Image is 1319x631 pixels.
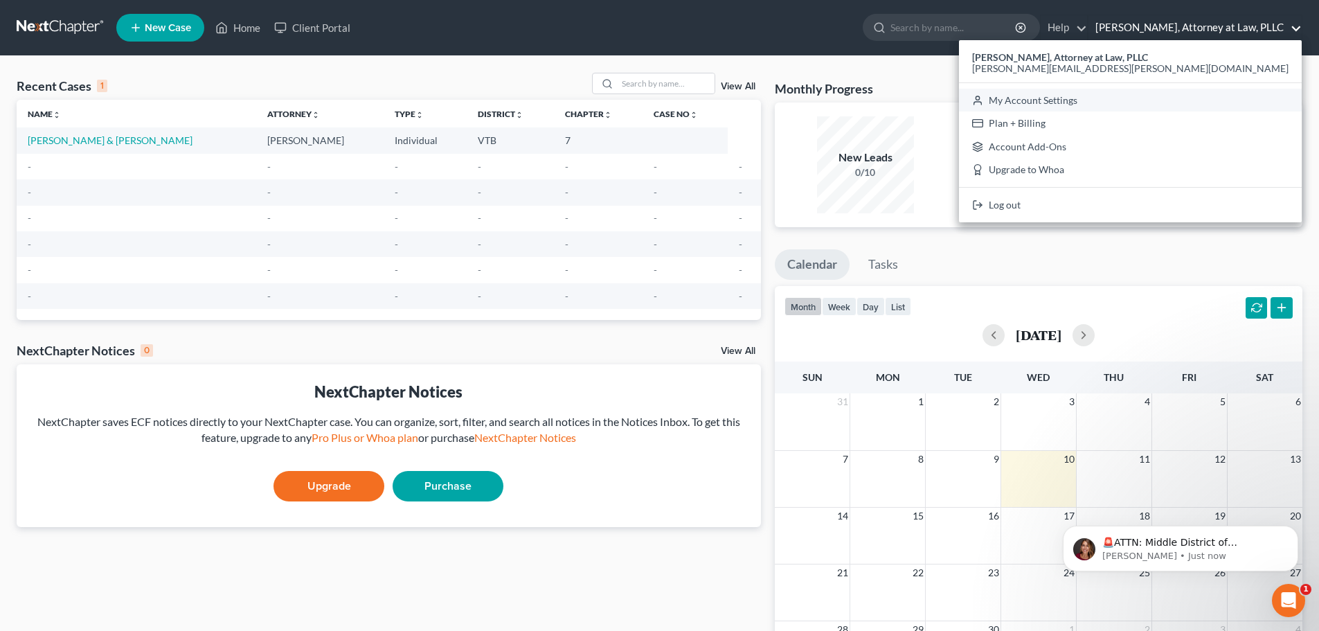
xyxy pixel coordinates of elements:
span: - [739,186,742,198]
div: NextChapter saves ECF notices directly to your NextChapter case. You can organize, sort, filter, ... [28,414,750,446]
span: 31 [836,393,850,410]
span: - [739,290,742,302]
span: 21 [836,565,850,581]
iframe: Intercom live chat [1272,584,1305,617]
a: NextChapter Notices [474,431,576,444]
iframe: Intercom notifications message [1042,497,1319,594]
a: Help [1041,15,1087,40]
span: Sat [1256,371,1273,383]
a: Tasks [856,249,910,280]
span: - [478,238,481,250]
input: Search by name... [890,15,1017,40]
a: Districtunfold_more [478,109,523,119]
div: Recent Cases [17,78,107,94]
span: 10 [1062,451,1076,468]
span: 9 [992,451,1001,468]
span: - [395,161,398,172]
a: Log out [959,193,1302,217]
span: - [478,212,481,224]
div: 0 [141,344,153,357]
i: unfold_more [604,111,612,119]
a: Chapterunfold_more [565,109,612,119]
span: Fri [1182,371,1196,383]
td: 7 [554,127,643,153]
i: unfold_more [690,111,698,119]
a: Pro Plus or Whoa plan [312,431,418,444]
span: - [654,212,657,224]
span: Mon [876,371,900,383]
span: 1 [917,393,925,410]
input: Search by name... [618,73,715,94]
i: unfold_more [53,111,61,119]
span: 14 [836,508,850,524]
span: - [478,186,481,198]
span: 13 [1289,451,1302,468]
span: - [395,238,398,250]
td: VTB [467,127,554,153]
span: - [565,238,568,250]
span: - [565,290,568,302]
span: 11 [1138,451,1151,468]
button: week [822,297,856,316]
a: [PERSON_NAME], Attorney at Law, PLLC [1088,15,1302,40]
span: - [28,238,31,250]
span: 2 [992,393,1001,410]
span: - [478,290,481,302]
a: My Account Settings [959,89,1302,112]
i: unfold_more [312,111,320,119]
span: - [28,212,31,224]
span: 22 [911,565,925,581]
span: Tue [954,371,972,383]
span: - [28,264,31,276]
span: - [739,212,742,224]
span: 7 [841,451,850,468]
span: - [654,186,657,198]
span: - [267,186,271,198]
a: Home [208,15,267,40]
button: day [856,297,885,316]
span: - [395,212,398,224]
a: View All [721,82,755,91]
span: - [267,238,271,250]
a: [PERSON_NAME] & [PERSON_NAME] [28,134,192,146]
a: Calendar [775,249,850,280]
span: - [565,186,568,198]
span: Wed [1027,371,1050,383]
a: Client Portal [267,15,357,40]
div: NextChapter Notices [28,381,750,402]
button: month [784,297,822,316]
span: Thu [1104,371,1124,383]
strong: [PERSON_NAME], Attorney at Law, PLLC [972,51,1148,63]
span: - [267,264,271,276]
div: 1 [97,80,107,92]
span: - [565,264,568,276]
button: list [885,297,911,316]
span: - [395,186,398,198]
span: - [28,186,31,198]
span: 15 [911,508,925,524]
a: Upgrade to Whoa [959,159,1302,182]
span: - [654,238,657,250]
span: - [478,264,481,276]
h2: [DATE] [1016,328,1061,342]
span: 3 [1068,393,1076,410]
span: - [478,161,481,172]
span: - [395,290,398,302]
i: unfold_more [415,111,424,119]
td: Individual [384,127,467,153]
a: Typeunfold_more [395,109,424,119]
a: Nameunfold_more [28,109,61,119]
span: 12 [1213,451,1227,468]
span: - [28,161,31,172]
span: - [739,238,742,250]
span: - [267,212,271,224]
a: Account Add-Ons [959,135,1302,159]
span: - [565,212,568,224]
span: - [565,161,568,172]
div: NextChapter Notices [17,342,153,359]
h3: Monthly Progress [775,80,873,97]
a: Purchase [393,471,503,501]
a: Plan + Billing [959,112,1302,135]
